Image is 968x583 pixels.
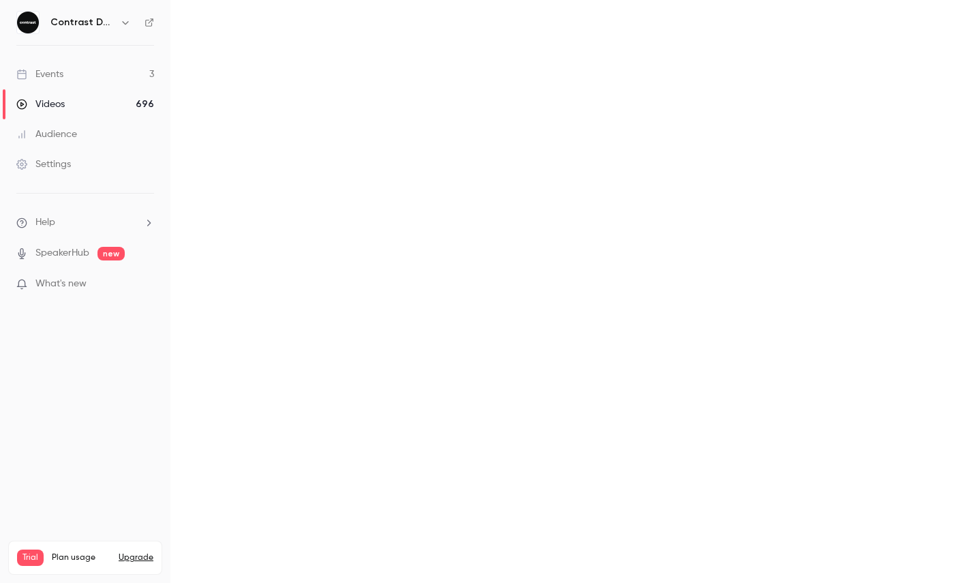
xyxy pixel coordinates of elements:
[35,215,55,230] span: Help
[17,550,44,566] span: Trial
[16,128,77,141] div: Audience
[97,247,125,260] span: new
[35,246,89,260] a: SpeakerHub
[16,215,154,230] li: help-dropdown-opener
[119,552,153,563] button: Upgrade
[35,277,87,291] span: What's new
[52,552,110,563] span: Plan usage
[17,12,39,33] img: Contrast Demos
[16,98,65,111] div: Videos
[16,158,71,171] div: Settings
[50,16,115,29] h6: Contrast Demos
[16,68,63,81] div: Events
